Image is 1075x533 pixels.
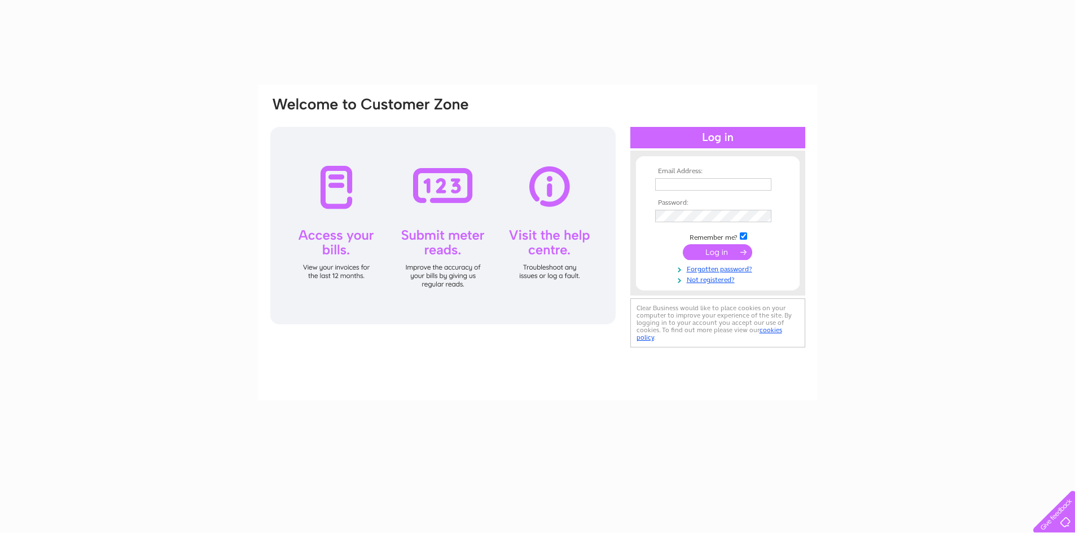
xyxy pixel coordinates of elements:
[652,199,783,207] th: Password:
[630,298,805,347] div: Clear Business would like to place cookies on your computer to improve your experience of the sit...
[683,244,752,260] input: Submit
[637,326,782,341] a: cookies policy
[655,263,783,274] a: Forgotten password?
[652,168,783,175] th: Email Address:
[652,231,783,242] td: Remember me?
[655,274,783,284] a: Not registered?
